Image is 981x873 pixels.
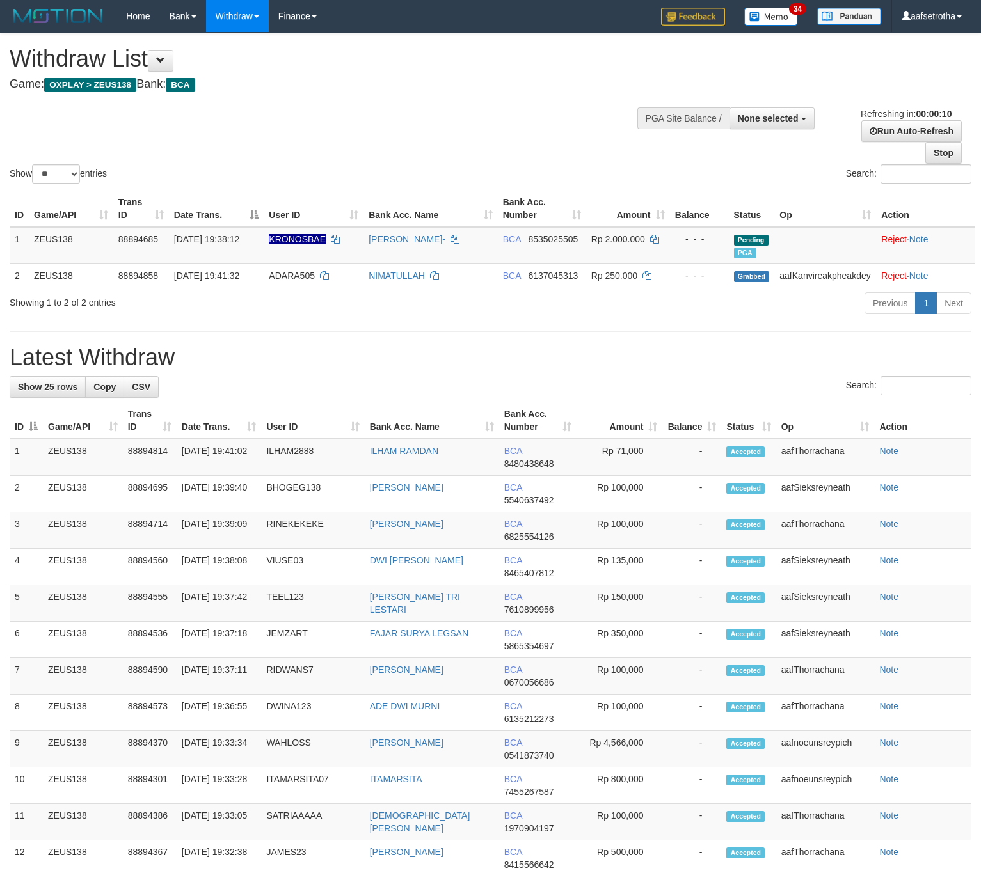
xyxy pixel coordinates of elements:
[269,271,315,281] span: ADARA505
[721,402,776,439] th: Status: activate to sort column ascending
[10,658,43,695] td: 7
[662,695,721,731] td: -
[817,8,881,25] img: panduan.png
[123,622,177,658] td: 88894536
[662,549,721,585] td: -
[504,519,522,529] span: BCA
[577,439,663,476] td: Rp 71,000
[586,191,670,227] th: Amount: activate to sort column ascending
[925,142,962,164] a: Stop
[177,804,262,840] td: [DATE] 19:33:05
[504,446,522,456] span: BCA
[504,823,554,833] span: Copy 1970904197 to clipboard
[177,512,262,549] td: [DATE] 19:39:09
[261,731,364,767] td: WAHLOSS
[261,476,364,512] td: BHOGEG138
[261,804,364,840] td: SATRIAAAAA
[504,555,522,565] span: BCA
[577,402,663,439] th: Amount: activate to sort column ascending
[776,658,875,695] td: aafThorrachana
[726,483,765,494] span: Accepted
[261,622,364,658] td: JEMZART
[10,6,107,26] img: MOTION_logo.png
[10,512,43,549] td: 3
[528,271,578,281] span: Copy 6137045313 to clipboard
[123,585,177,622] td: 88894555
[504,860,554,870] span: Copy 8415566642 to clipboard
[504,482,522,492] span: BCA
[577,731,663,767] td: Rp 4,566,000
[498,191,586,227] th: Bank Acc. Number: activate to sort column ascending
[369,271,425,281] a: NIMATULLAH
[363,191,498,227] th: Bank Acc. Name: activate to sort column ascending
[726,446,765,457] span: Accepted
[261,512,364,549] td: RINEKEKEKE
[662,767,721,804] td: -
[865,292,916,314] a: Previous
[370,737,443,748] a: [PERSON_NAME]
[876,263,975,287] td: ·
[662,622,721,658] td: -
[528,234,578,244] span: Copy 8535025505 to clipboard
[879,737,898,748] a: Note
[10,402,43,439] th: ID: activate to sort column descending
[370,519,443,529] a: [PERSON_NAME]
[776,731,875,767] td: aafnoeunsreypich
[169,191,264,227] th: Date Trans.: activate to sort column descending
[177,476,262,512] td: [DATE] 19:39:40
[177,731,262,767] td: [DATE] 19:33:34
[879,446,898,456] a: Note
[577,512,663,549] td: Rp 100,000
[43,549,123,585] td: ZEUS138
[881,234,907,244] a: Reject
[123,476,177,512] td: 88894695
[10,622,43,658] td: 6
[729,191,775,227] th: Status
[132,382,150,392] span: CSV
[43,731,123,767] td: ZEUS138
[10,46,641,72] h1: Withdraw List
[726,811,765,822] span: Accepted
[776,622,875,658] td: aafSieksreyneath
[909,271,929,281] a: Note
[504,628,522,638] span: BCA
[177,439,262,476] td: [DATE] 19:41:02
[662,402,721,439] th: Balance: activate to sort column ascending
[10,291,399,309] div: Showing 1 to 2 of 2 entries
[499,402,577,439] th: Bank Acc. Number: activate to sort column ascending
[879,555,898,565] a: Note
[662,731,721,767] td: -
[915,292,937,314] a: 1
[370,482,443,492] a: [PERSON_NAME]
[123,439,177,476] td: 88894814
[577,476,663,512] td: Rp 100,000
[504,665,522,675] span: BCA
[504,701,522,711] span: BCA
[10,345,971,370] h1: Latest Withdraw
[123,549,177,585] td: 88894560
[177,402,262,439] th: Date Trans.: activate to sort column ascending
[370,847,443,857] a: [PERSON_NAME]
[10,695,43,731] td: 8
[879,628,898,638] a: Note
[43,658,123,695] td: ZEUS138
[29,263,113,287] td: ZEUS138
[123,804,177,840] td: 88894386
[43,512,123,549] td: ZEUS138
[261,549,364,585] td: VIUSE03
[879,701,898,711] a: Note
[10,476,43,512] td: 2
[123,695,177,731] td: 88894573
[577,585,663,622] td: Rp 150,000
[744,8,798,26] img: Button%20Memo.svg
[177,622,262,658] td: [DATE] 19:37:18
[261,439,364,476] td: ILHAM2888
[726,629,765,640] span: Accepted
[10,263,29,287] td: 2
[18,382,77,392] span: Show 25 rows
[504,787,554,797] span: Copy 7455267587 to clipboard
[370,628,468,638] a: FAJAR SURYA LEGSAN
[43,767,123,804] td: ZEUS138
[370,555,463,565] a: DWI [PERSON_NAME]
[637,107,730,129] div: PGA Site Balance /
